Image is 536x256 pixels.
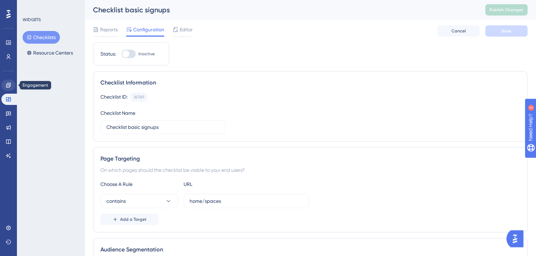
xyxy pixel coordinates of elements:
[100,93,128,102] div: Checklist ID:
[489,7,523,13] span: Publish Changes
[134,94,144,100] div: 18789
[106,197,126,205] span: contains
[100,109,135,117] div: Checklist Name
[180,25,193,34] span: Editor
[138,51,155,57] span: Inactive
[506,228,528,249] iframe: UserGuiding AI Assistant Launcher
[100,25,118,34] span: Reports
[100,50,116,58] div: Status:
[100,214,159,225] button: Add a Target
[106,123,220,131] input: Type your Checklist name
[93,5,468,15] div: Checklist basic signups
[100,155,520,163] div: Page Targeting
[485,25,528,37] button: Save
[100,245,520,254] div: Audience Segmentation
[501,28,511,34] span: Save
[23,31,60,44] button: Checklists
[100,180,178,188] div: Choose A Rule
[485,4,528,15] button: Publish Changes
[190,197,303,205] input: yourwebsite.com/path
[23,46,77,59] button: Resource Centers
[23,17,41,23] div: WIDGETS
[100,79,520,87] div: Checklist Information
[184,180,261,188] div: URL
[49,4,51,9] div: 3
[100,194,178,208] button: contains
[100,166,520,174] div: On which pages should the checklist be visible to your end users?
[451,28,466,34] span: Cancel
[133,25,164,34] span: Configuration
[437,25,480,37] button: Cancel
[17,2,44,10] span: Need Help?
[120,217,147,222] span: Add a Target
